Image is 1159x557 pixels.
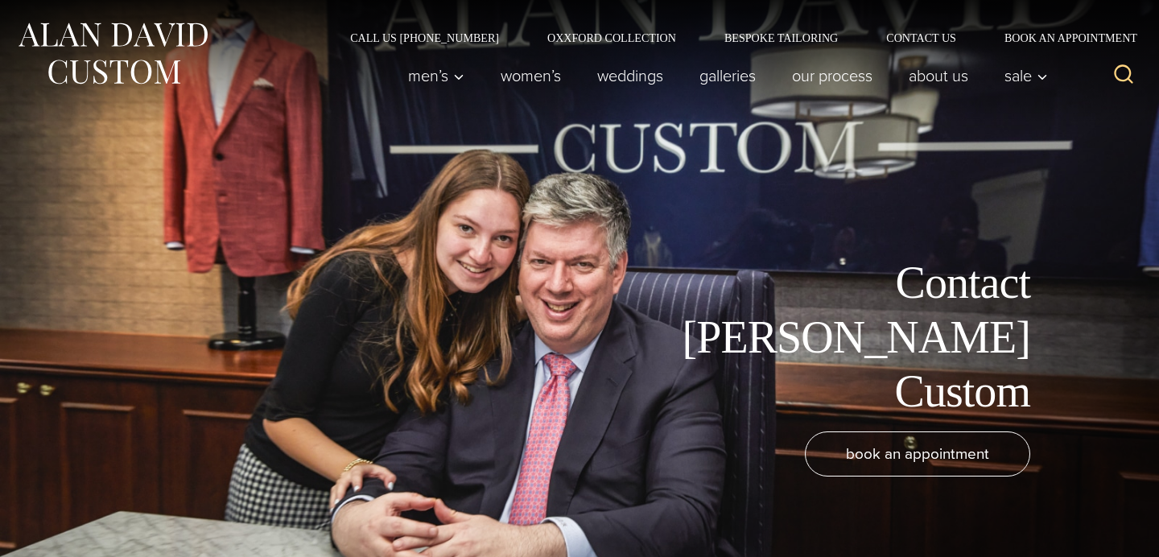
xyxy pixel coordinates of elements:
nav: Secondary Navigation [326,32,1143,43]
nav: Primary Navigation [390,60,1057,92]
a: weddings [579,60,682,92]
a: Book an Appointment [980,32,1143,43]
a: Contact Us [862,32,980,43]
a: Bespoke Tailoring [700,32,862,43]
span: book an appointment [846,442,989,465]
a: book an appointment [805,431,1030,477]
a: Galleries [682,60,774,92]
img: Alan David Custom [16,18,209,89]
h1: Contact [PERSON_NAME] Custom [668,256,1030,419]
button: View Search Form [1104,56,1143,95]
span: Men’s [408,68,464,84]
a: Oxxford Collection [523,32,700,43]
a: Our Process [774,60,891,92]
span: Sale [1004,68,1048,84]
a: About Us [891,60,987,92]
a: Call Us [PHONE_NUMBER] [326,32,523,43]
a: Women’s [483,60,579,92]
